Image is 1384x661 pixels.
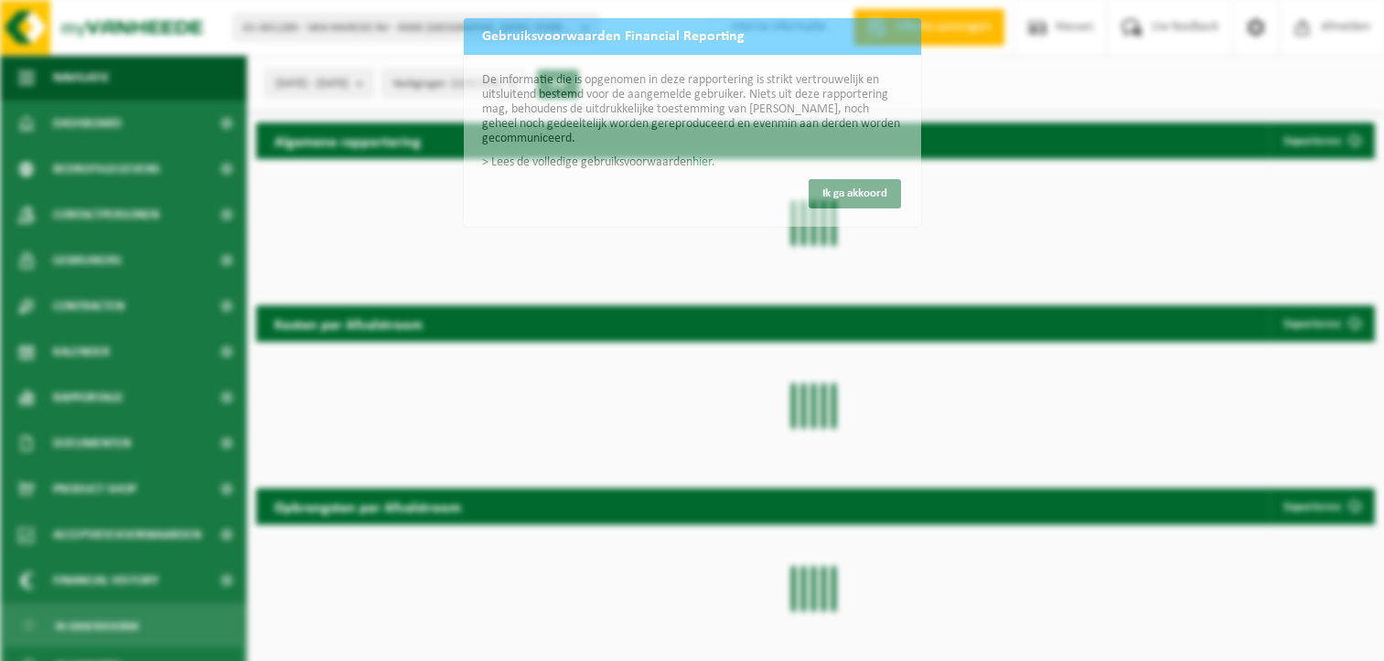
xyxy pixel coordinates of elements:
button: Ik ga akkoord [809,179,901,208]
span: Ik ga akkoord [822,187,887,199]
p: De informatie die is opgenomen in deze rapportering is strikt vertrouwelijk en uitsluitend bestem... [482,73,903,146]
a: hier [692,155,712,169]
h2: Gebruiksvoorwaarden Financial Reporting [464,18,763,53]
p: > Lees de volledige gebruiksvoorwaarden . [482,155,903,170]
